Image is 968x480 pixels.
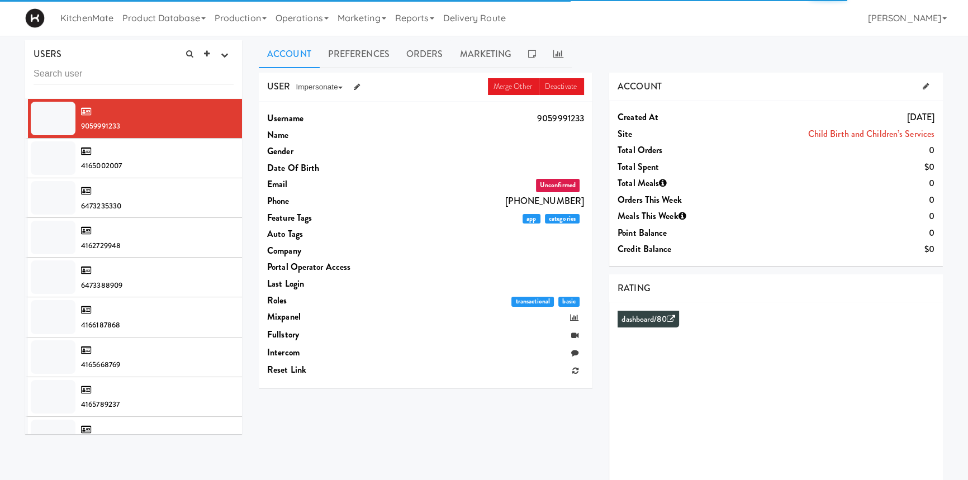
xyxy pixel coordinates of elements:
dt: Total Orders [618,142,744,159]
dt: Roles [267,292,394,309]
span: categories [545,214,580,224]
li: 4166187868 [25,297,242,337]
dt: Reset link [267,362,394,378]
a: Deactivate [539,78,584,95]
a: Marketing [451,40,520,68]
span: transactional [511,297,554,307]
li: 6473388909 [25,258,242,297]
dt: Intercom [267,344,394,361]
dt: Auto Tags [267,226,394,243]
span: RATING [618,282,651,294]
button: Impersonate [290,79,348,96]
span: 9059991233 [81,121,120,131]
dd: 9059991233 [394,110,584,127]
dd: 0 [744,192,934,208]
span: Unconfirmed [536,179,580,192]
dt: Point Balance [618,225,744,241]
dt: Created at [618,109,744,126]
dt: Last login [267,275,394,292]
li: 9059991233 [25,99,242,139]
img: Micromart [25,8,45,28]
dd: [DATE] [744,109,934,126]
a: Account [259,40,320,68]
input: Search user [34,64,234,84]
dt: Fullstory [267,326,394,343]
dd: $0 [744,241,934,258]
dt: Total Spent [618,159,744,175]
dt: Site [618,126,744,142]
a: Merge Other [488,78,539,95]
a: Orders [398,40,452,68]
dt: Company [267,243,394,259]
dt: Feature Tags [267,210,394,226]
span: ACCOUNT [618,80,662,93]
dt: Phone [267,193,394,210]
span: basic [558,297,580,307]
dd: [PHONE_NUMBER] [394,193,584,210]
span: 4165668769 [81,359,120,370]
span: USER [267,80,290,93]
dt: Mixpanel [267,308,394,325]
li: 4165002007 [25,139,242,178]
dt: Username [267,110,394,127]
a: Preferences [320,40,398,68]
li: 6472810927 [25,417,242,457]
dt: Meals This Week [618,208,744,225]
li: 4165789237 [25,377,242,417]
dd: $0 [744,159,934,175]
dt: Total Meals [618,175,744,192]
a: Child Birth and Children’s Services [808,127,935,140]
span: 4162729948 [81,240,121,251]
dt: Orders This Week [618,192,744,208]
li: 4162729948 [25,218,242,258]
dt: Portal Operator Access [267,259,394,275]
dd: 0 [744,142,934,159]
dt: Email [267,176,394,193]
li: 4165668769 [25,338,242,377]
dt: Gender [267,143,394,160]
span: 4166187868 [81,320,120,330]
span: app [523,214,540,224]
a: dashboard/80 [621,313,675,325]
span: 4165789237 [81,399,120,410]
li: 6473235330 [25,178,242,218]
dt: Credit Balance [618,241,744,258]
dd: 0 [744,175,934,192]
dd: 0 [744,208,934,225]
span: 6473235330 [81,201,121,211]
dt: Date Of Birth [267,160,394,177]
span: 4165002007 [81,160,122,171]
span: 6473388909 [81,280,122,291]
span: USERS [34,47,62,60]
dt: Name [267,127,394,144]
dd: 0 [744,225,934,241]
